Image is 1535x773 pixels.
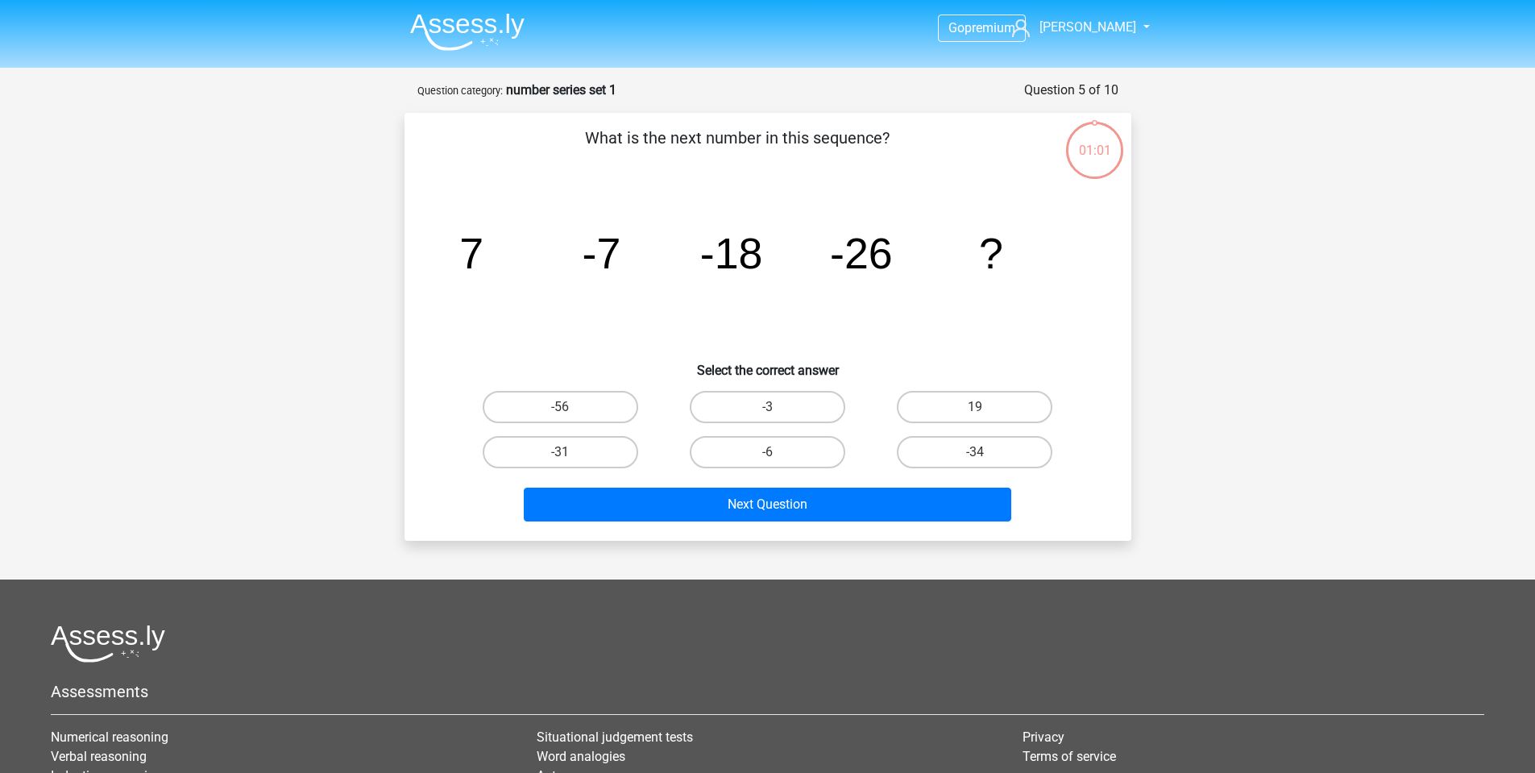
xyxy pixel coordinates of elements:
a: Privacy [1023,729,1064,745]
div: 01:01 [1064,120,1125,160]
h5: Assessments [51,682,1484,701]
tspan: -7 [582,229,620,277]
strong: number series set 1 [506,82,616,98]
a: Verbal reasoning [51,749,147,764]
img: Assessly [410,13,525,51]
tspan: 7 [459,229,483,277]
tspan: -18 [699,229,762,277]
button: Next Question [524,488,1011,522]
label: -56 [483,391,638,423]
label: -34 [897,436,1052,468]
tspan: ? [979,229,1003,277]
span: Go [948,20,965,35]
h6: Select the correct answer [430,350,1106,378]
span: premium [965,20,1015,35]
a: Gopremium [939,17,1025,39]
label: 19 [897,391,1052,423]
tspan: -26 [830,229,893,277]
small: Question category: [417,85,503,97]
span: [PERSON_NAME] [1039,19,1136,35]
a: Numerical reasoning [51,729,168,745]
label: -6 [690,436,845,468]
img: Assessly logo [51,625,165,663]
label: -3 [690,391,845,423]
p: What is the next number in this sequence? [430,126,1045,174]
a: [PERSON_NAME] [1006,18,1138,37]
a: Situational judgement tests [537,729,693,745]
label: -31 [483,436,638,468]
a: Word analogies [537,749,625,764]
div: Question 5 of 10 [1024,81,1118,100]
a: Terms of service [1023,749,1116,764]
